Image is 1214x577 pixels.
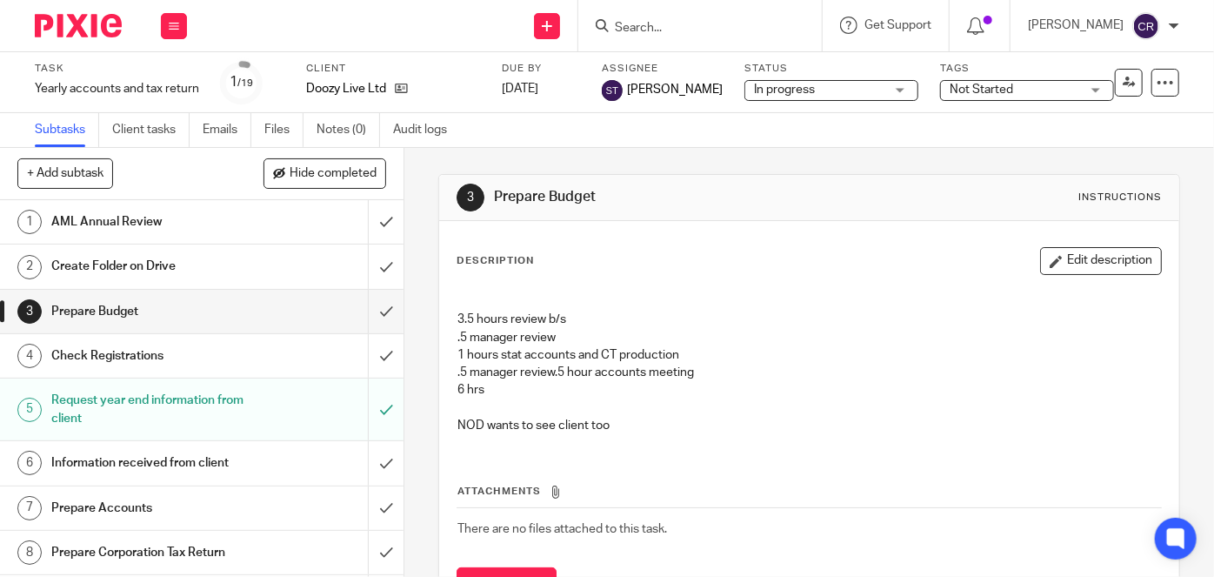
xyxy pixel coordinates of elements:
[1132,12,1160,40] img: svg%3E
[17,210,42,234] div: 1
[17,398,42,422] div: 5
[17,158,113,188] button: + Add subtask
[17,344,42,368] div: 4
[457,417,1161,434] p: NOD wants to see client too
[457,486,541,496] span: Attachments
[627,81,723,98] span: [PERSON_NAME]
[112,113,190,147] a: Client tasks
[457,523,667,535] span: There are no files attached to this task.
[306,62,480,76] label: Client
[17,299,42,324] div: 3
[754,84,815,96] span: In progress
[35,113,99,147] a: Subtasks
[1078,191,1162,205] div: Instructions
[51,343,251,369] h1: Check Registrations
[744,62,918,76] label: Status
[51,253,251,279] h1: Create Folder on Drive
[502,62,580,76] label: Due by
[51,495,251,521] h1: Prepare Accounts
[17,496,42,520] div: 7
[35,80,199,97] div: Yearly accounts and tax return
[17,451,42,475] div: 6
[51,450,251,476] h1: Information received from client
[51,299,251,325] h1: Prepare Budget
[51,209,251,235] h1: AML Annual Review
[457,184,484,211] div: 3
[393,113,460,147] a: Audit logs
[230,72,254,92] div: 1
[1040,247,1162,275] button: Edit description
[317,113,380,147] a: Notes (0)
[51,540,251,566] h1: Prepare Corporation Tax Return
[950,84,1013,96] span: Not Started
[35,62,199,76] label: Task
[264,113,303,147] a: Files
[17,540,42,565] div: 8
[290,167,377,181] span: Hide completed
[940,62,1114,76] label: Tags
[613,21,770,37] input: Search
[238,78,254,88] small: /19
[263,158,386,188] button: Hide completed
[864,19,931,31] span: Get Support
[51,387,251,432] h1: Request year end information from client
[602,80,623,101] img: svg%3E
[1028,17,1124,34] p: [PERSON_NAME]
[602,62,723,76] label: Assignee
[35,14,122,37] img: Pixie
[203,113,251,147] a: Emails
[306,80,386,97] p: Doozy Live Ltd
[457,293,1161,381] p: 3.5 hours review b/s .5 manager review 1 hours stat accounts and CT production .5 manager review ...
[457,381,1161,399] p: 6 hrs
[457,254,534,268] p: Description
[494,188,847,206] h1: Prepare Budget
[502,83,538,95] span: [DATE]
[17,255,42,279] div: 2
